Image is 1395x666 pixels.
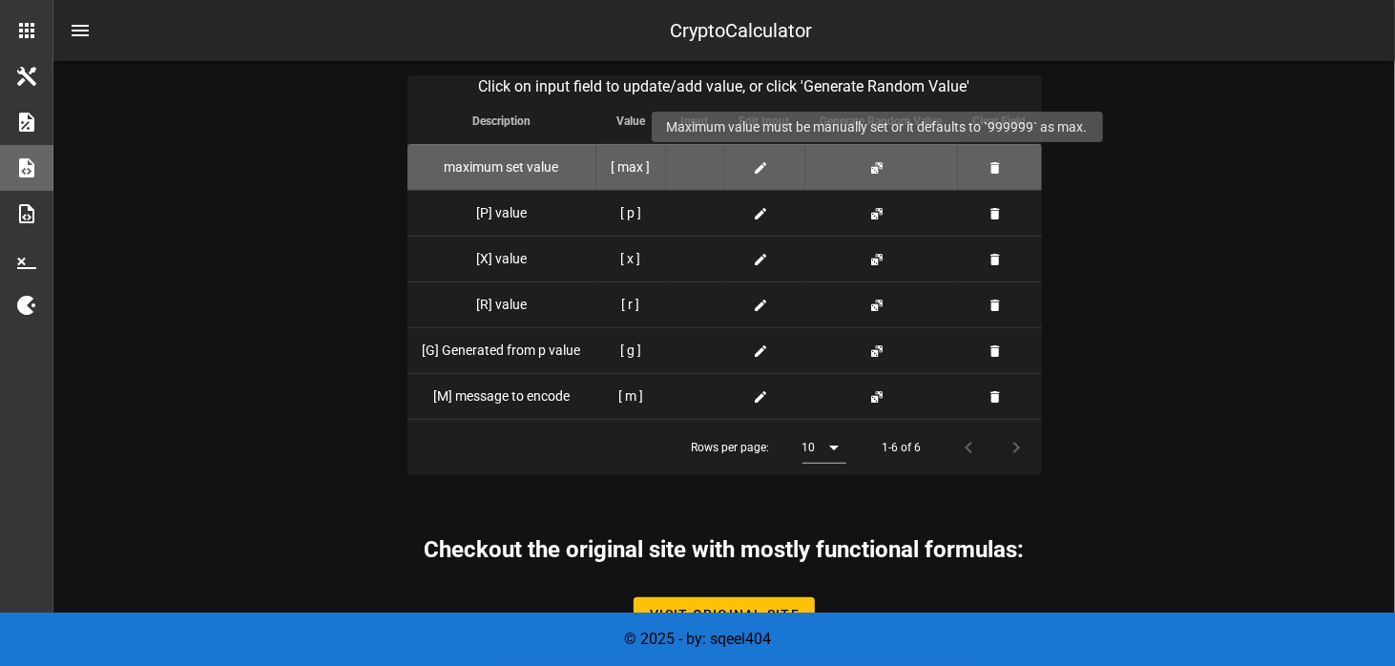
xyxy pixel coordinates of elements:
td: [G] Generated from p value [407,327,596,373]
span: © 2025 - by: sqeel404 [624,630,771,648]
h2: Checkout the original site with mostly functional formulas: [425,498,1025,567]
div: 10 [802,439,816,456]
td: [M] message to encode [407,373,596,419]
span: Input [681,114,709,128]
span: Clear Field [973,114,1027,128]
td: [ g ] [596,327,666,373]
td: maximum set value [407,144,596,190]
td: [ p ] [596,190,666,236]
td: [ m ] [596,373,666,419]
th: Value [596,98,666,144]
span: Visit Original Site [649,607,800,622]
span: Generate Random Value [821,114,943,128]
a: Visit Original Site [634,597,815,632]
th: Clear Field [958,98,1042,144]
caption: Click on input field to update/add value, or click 'Generate Random Value' [407,75,1042,98]
th: Generate Random Value [805,98,958,144]
button: nav-menu-toggle [57,8,103,53]
div: Rows per page: [692,420,846,475]
td: [R] value [407,281,596,327]
div: 10Rows per page: [802,432,846,463]
div: CryptoCalculator [671,16,813,45]
td: [ max ] [596,144,666,190]
div: 1-6 of 6 [883,439,922,456]
span: Value [616,114,645,128]
th: Description [407,98,596,144]
td: [P] value [407,190,596,236]
th: Edit Input [724,98,805,144]
td: [X] value [407,236,596,281]
span: Edit Input [739,114,790,128]
td: [ r ] [596,281,666,327]
span: Description [472,114,531,128]
td: [ x ] [596,236,666,281]
th: Input [666,98,724,144]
